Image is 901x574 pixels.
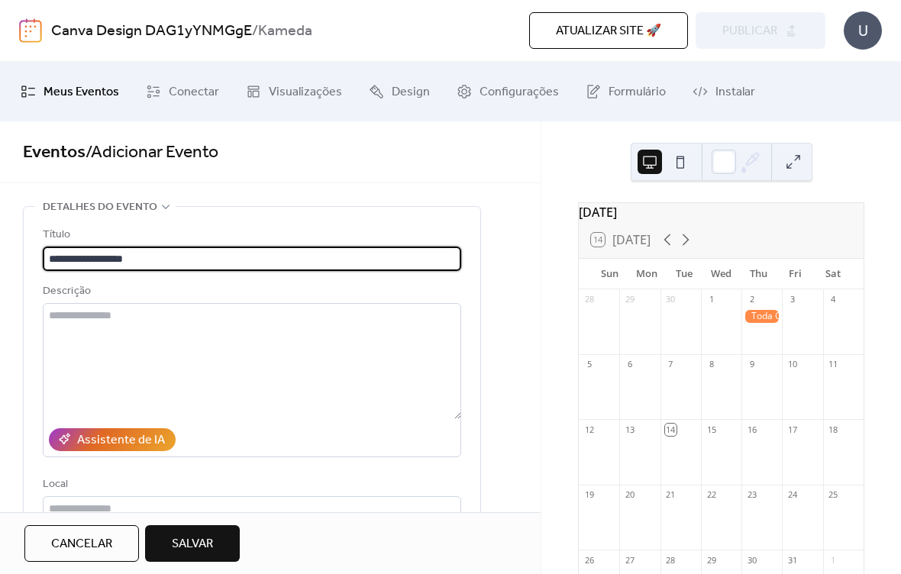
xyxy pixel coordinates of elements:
[172,535,213,553] span: Salvar
[786,294,798,305] div: 3
[665,554,677,566] div: 28
[574,68,677,115] a: Formulário
[258,17,312,46] b: Kameda
[583,489,595,501] div: 19
[681,68,767,115] a: Instalar
[556,22,661,40] span: Atualizar site 🚀
[624,554,635,566] div: 27
[234,68,354,115] a: Visualizações
[706,489,717,501] div: 22
[828,424,839,435] div: 18
[43,226,458,244] div: Título
[357,68,441,115] a: Design
[828,359,839,370] div: 11
[583,359,595,370] div: 5
[740,259,777,289] div: Thu
[665,294,677,305] div: 30
[746,424,757,435] div: 16
[24,525,139,562] button: Cancelar
[715,80,755,105] span: Instalar
[746,294,757,305] div: 2
[269,80,342,105] span: Visualizações
[665,259,702,289] div: Tue
[746,554,757,566] div: 30
[741,310,782,323] div: Toda Grande Jornada começa em um lugar simples
[706,424,717,435] div: 15
[777,259,815,289] div: Fri
[828,554,839,566] div: 1
[51,17,252,46] a: Canva Design DAG1yYNMGgE
[480,80,559,105] span: Configurações
[786,424,798,435] div: 17
[706,554,717,566] div: 29
[43,198,157,217] span: Detalhes do evento
[392,80,430,105] span: Design
[19,18,42,43] img: logo
[624,424,635,435] div: 13
[43,476,458,494] div: Local
[49,428,176,451] button: Assistente de IA
[624,489,635,501] div: 20
[702,259,740,289] div: Wed
[624,294,635,305] div: 29
[51,535,112,553] span: Cancelar
[43,282,458,301] div: Descrição
[828,489,839,501] div: 25
[44,80,119,105] span: Meus Eventos
[169,80,219,105] span: Conectar
[9,68,131,115] a: Meus Eventos
[814,259,851,289] div: Sat
[252,17,258,46] b: /
[529,12,688,49] button: Atualizar site 🚀
[786,359,798,370] div: 10
[134,68,231,115] a: Conectar
[583,294,595,305] div: 28
[445,68,570,115] a: Configurações
[23,136,86,169] a: Eventos
[665,489,677,501] div: 21
[86,136,218,169] span: / Adicionar Evento
[844,11,882,50] div: U
[591,259,628,289] div: Sun
[579,203,864,221] div: [DATE]
[786,489,798,501] div: 24
[583,554,595,566] div: 26
[145,525,240,562] button: Salvar
[628,259,666,289] div: Mon
[583,424,595,435] div: 12
[746,359,757,370] div: 9
[706,294,717,305] div: 1
[609,80,666,105] span: Formulário
[624,359,635,370] div: 6
[746,489,757,501] div: 23
[665,359,677,370] div: 7
[828,294,839,305] div: 4
[706,359,717,370] div: 8
[77,431,165,450] div: Assistente de IA
[786,554,798,566] div: 31
[665,424,677,435] div: 14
